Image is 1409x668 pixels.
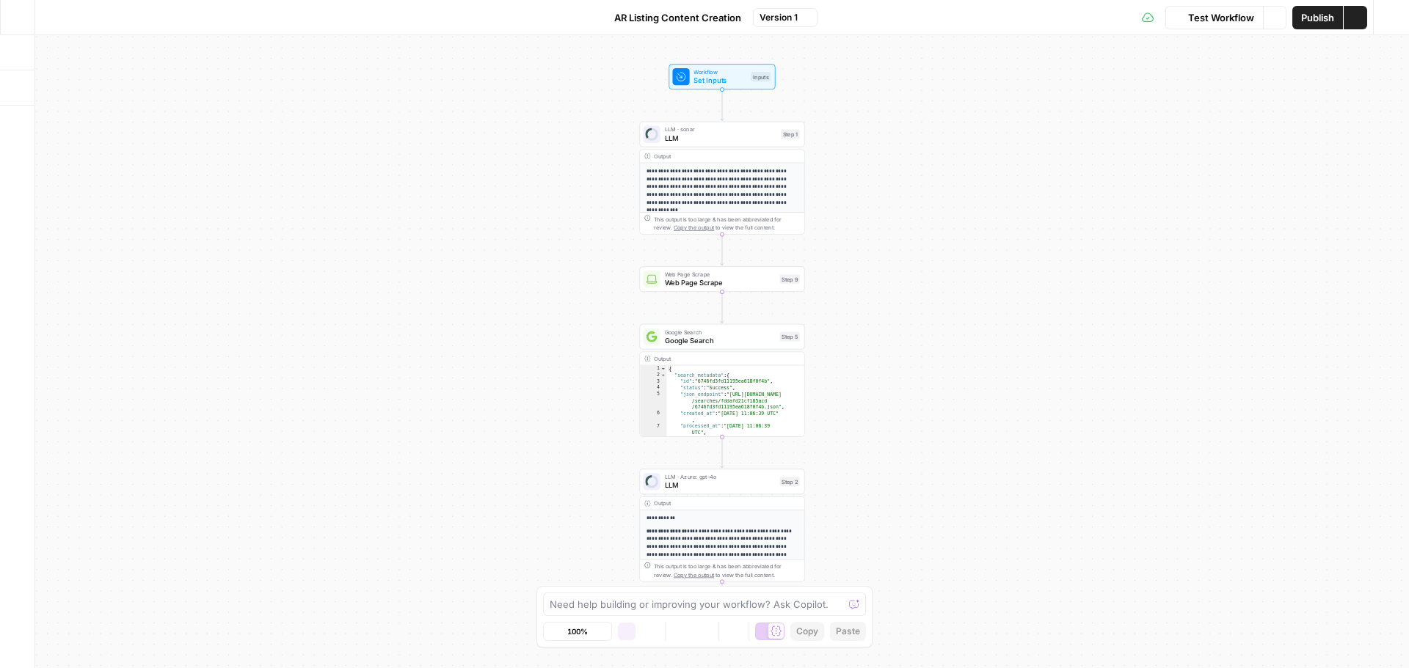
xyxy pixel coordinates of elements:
span: 100% [567,625,588,637]
div: WorkflowSet InputsInputs [639,64,804,89]
div: Google SearchGoogle SearchStep 5Output{ "search_metadata":{ "id":"6746fd3fd11195ea618f0f4b", "sta... [639,324,804,437]
span: Web Page Scrape [665,270,776,279]
div: Output [654,152,788,161]
div: 8 [640,436,666,461]
span: Copy the output [674,224,714,231]
div: 7 [640,423,666,436]
div: 1 [640,365,666,372]
span: Google Search [665,335,776,346]
div: 3 [640,378,666,385]
div: Step 5 [779,332,800,342]
div: 5 [640,391,666,410]
g: Edge from step_9 to step_5 [721,292,724,323]
div: This output is too large & has been abbreviated for review. to view the full content. [654,215,800,232]
div: Web Page ScrapeWeb Page ScrapeStep 9 [639,266,804,292]
div: Step 2 [779,477,800,486]
span: Google Search [665,328,776,337]
span: LLM [665,480,776,491]
span: Publish [1301,10,1334,25]
button: Publish [1292,6,1343,29]
div: Step 1 [781,130,800,139]
div: Output [654,354,788,363]
button: AR Listing Content Creation [592,6,750,29]
button: Paste [830,622,866,641]
div: 4 [640,385,666,392]
span: Toggle code folding, rows 1 through 432 [660,365,666,372]
button: Version 1 [753,8,818,27]
span: Test Workflow [1188,10,1254,25]
button: Test Workflow [1165,6,1263,29]
span: Copy [796,625,818,638]
span: Workflow [693,67,746,76]
div: 2 [640,372,666,378]
span: LLM · sonar [665,125,777,134]
button: Copy [790,622,824,641]
g: Edge from start to step_1 [721,89,724,120]
div: This output is too large & has been abbreviated for review. to view the full content. [654,562,800,579]
div: Output [654,499,788,508]
span: LLM · Azure: gpt-4o [665,472,776,481]
div: 6 [640,410,666,422]
g: Edge from step_1 to step_9 [721,235,724,265]
div: Step 9 [779,274,800,284]
span: Set Inputs [693,75,746,86]
span: Copy the output [674,572,714,579]
span: Toggle code folding, rows 2 through 11 [660,372,666,378]
span: Version 1 [760,11,798,24]
div: Inputs [751,72,771,81]
span: Web Page Scrape [665,278,776,289]
span: AR Listing Content Creation [614,10,741,25]
span: Paste [836,625,860,638]
g: Edge from step_5 to step_2 [721,437,724,468]
span: LLM [665,133,777,144]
